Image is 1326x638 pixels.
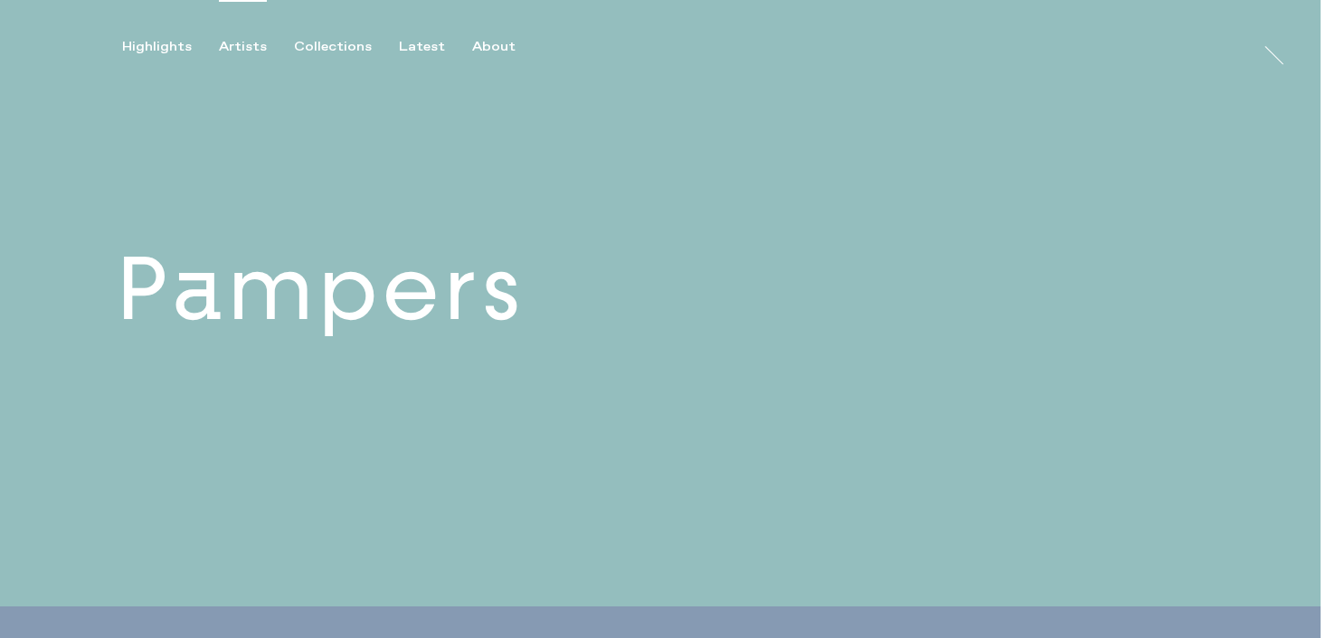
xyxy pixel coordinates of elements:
[472,39,516,55] div: About
[294,39,372,55] div: Collections
[219,39,294,55] button: Artists
[399,39,445,55] div: Latest
[294,39,399,55] button: Collections
[122,39,192,55] div: Highlights
[472,39,543,55] button: About
[399,39,472,55] button: Latest
[122,39,219,55] button: Highlights
[219,39,267,55] div: Artists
